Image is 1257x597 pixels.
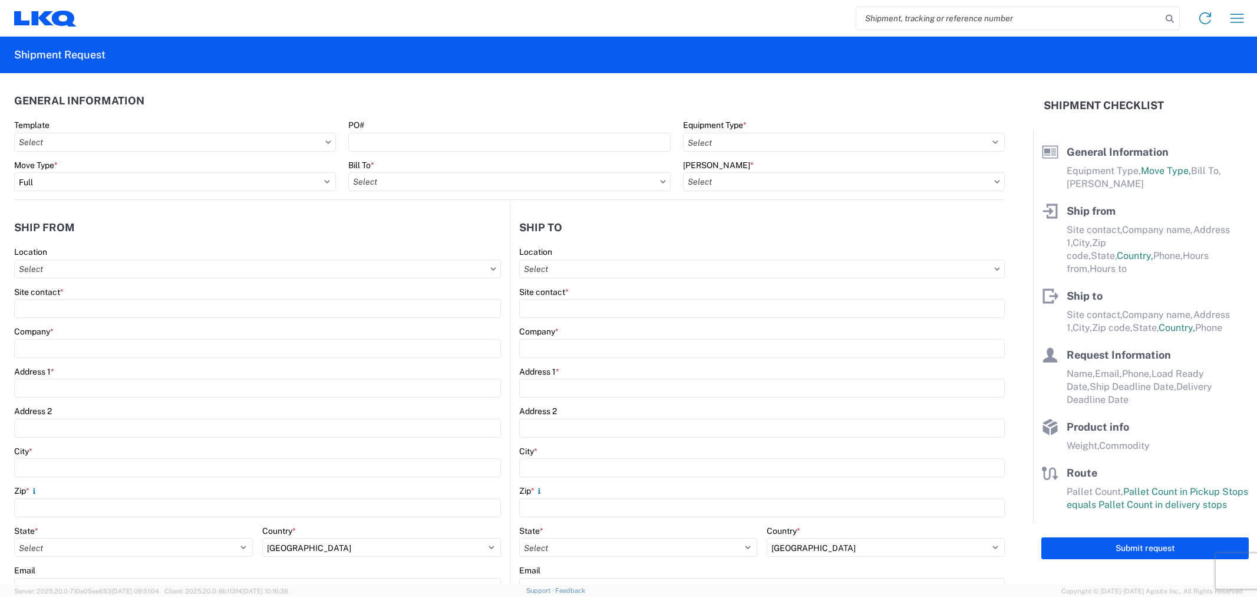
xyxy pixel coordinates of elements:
button: Submit request [1041,537,1249,559]
span: Site contact, [1067,309,1122,320]
label: State [14,526,38,536]
label: City [14,446,32,457]
span: Client: 2025.20.0-8b113f4 [164,588,288,595]
label: Equipment Type [683,120,747,130]
input: Select [14,260,501,278]
label: Location [519,247,552,257]
span: City, [1073,237,1092,248]
span: Commodity [1099,440,1150,451]
label: Zip [14,486,39,496]
span: Company name, [1122,224,1193,235]
input: Select [683,172,1005,191]
h2: Shipment Checklist [1044,99,1164,113]
span: [DATE] 10:16:38 [242,588,288,595]
label: Country [767,526,800,536]
span: State, [1133,322,1159,333]
span: Weight, [1067,440,1099,451]
label: Address 1 [519,366,559,377]
label: Address 1 [14,366,54,377]
h2: General Information [14,95,144,107]
span: [PERSON_NAME] [1067,178,1144,189]
span: Equipment Type, [1067,165,1141,176]
span: Email, [1095,368,1122,379]
span: State, [1091,250,1117,261]
label: [PERSON_NAME] [683,160,754,170]
label: Template [14,120,50,130]
label: Country [262,526,296,536]
label: City [519,446,537,457]
label: State [519,526,543,536]
span: Product info [1067,421,1129,433]
span: Country, [1117,250,1153,261]
label: Address 2 [519,406,557,416]
input: Select [348,172,670,191]
span: Pallet Count in Pickup Stops equals Pallet Count in delivery stops [1067,486,1248,510]
label: Bill To [348,160,374,170]
span: Move Type, [1141,165,1191,176]
span: Company name, [1122,309,1193,320]
span: Pallet Count, [1067,486,1123,497]
span: General Information [1067,146,1169,158]
span: Ship Deadline Date, [1090,381,1176,392]
span: Name, [1067,368,1095,379]
label: Email [14,565,35,576]
span: Phone, [1153,250,1183,261]
span: Phone, [1122,368,1152,379]
span: Ship from [1067,205,1116,217]
span: Route [1067,467,1097,479]
a: Support [526,587,556,594]
label: Company [14,326,54,337]
span: Bill To, [1191,165,1221,176]
label: Move Type [14,160,58,170]
label: Site contact [519,287,569,297]
span: Ship to [1067,290,1103,302]
span: Site contact, [1067,224,1122,235]
span: City, [1073,322,1092,333]
span: Copyright © [DATE]-[DATE] Agistix Inc., All Rights Reserved [1061,586,1243,596]
label: PO# [348,120,364,130]
label: Address 2 [14,406,52,416]
a: Feedback [555,587,585,594]
label: Company [519,326,559,337]
h2: Shipment Request [14,48,105,62]
input: Shipment, tracking or reference number [856,7,1162,29]
h2: Ship from [14,222,75,234]
span: Phone [1195,322,1222,333]
label: Site contact [14,287,64,297]
span: Hours to [1090,263,1127,274]
span: Country, [1159,322,1195,333]
span: Zip code, [1092,322,1133,333]
h2: Ship to [519,222,562,234]
span: [DATE] 09:51:04 [111,588,159,595]
label: Zip [519,486,544,496]
label: Location [14,247,47,257]
input: Select [14,133,336,152]
span: Request Information [1067,349,1171,361]
span: Server: 2025.20.0-710e05ee653 [14,588,159,595]
input: Select [519,260,1005,278]
label: Email [519,565,540,576]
